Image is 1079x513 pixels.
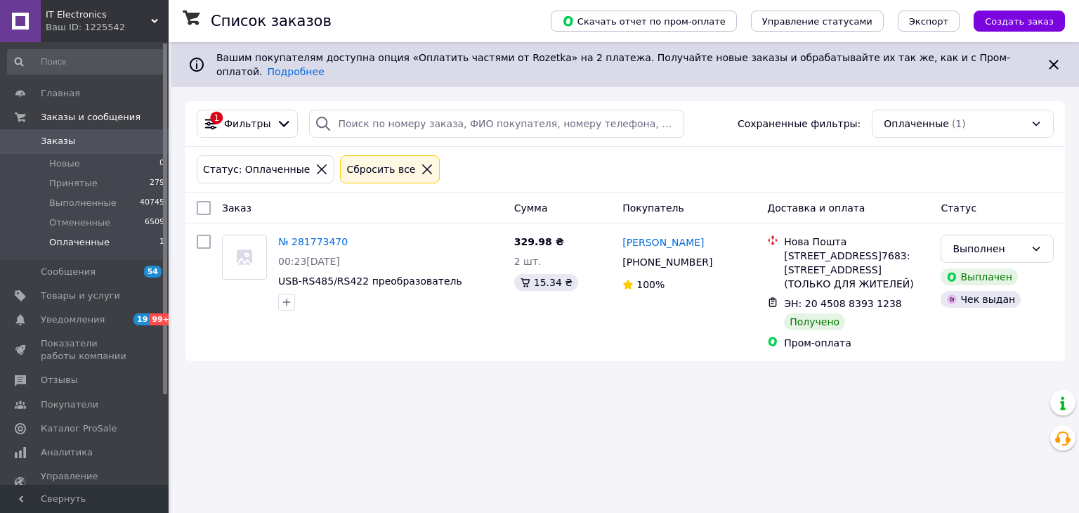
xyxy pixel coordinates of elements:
[7,49,166,74] input: Поиск
[622,235,704,249] a: [PERSON_NAME]
[514,202,548,214] span: Сумма
[784,249,929,291] div: [STREET_ADDRESS]7683: [STREET_ADDRESS] (ТОЛЬКО ДЛЯ ЖИТЕЛЕЙ)
[41,337,130,363] span: Показатели работы компании
[941,202,976,214] span: Статус
[150,313,173,325] span: 99+
[222,202,251,214] span: Заказ
[278,275,462,287] a: USB-RS485/RS422 преобразователь
[751,11,884,32] button: Управление статусами
[200,162,313,177] div: Статус: Оплаченные
[41,446,93,459] span: Аналитика
[49,236,110,249] span: Оплаченные
[41,422,117,435] span: Каталог ProSale
[941,268,1017,285] div: Выплачен
[622,202,684,214] span: Покупатель
[49,157,80,170] span: Новые
[514,256,542,267] span: 2 шт.
[145,216,164,229] span: 6509
[41,266,96,278] span: Сообщения
[278,256,340,267] span: 00:23[DATE]
[133,313,150,325] span: 19
[784,336,929,350] div: Пром-оплата
[514,236,564,247] span: 329.98 ₴
[216,52,1010,77] span: Вашим покупателям доступна опция «Оплатить частями от Rozetka» на 2 платежа. Получайте новые зака...
[784,298,902,309] span: ЭН: 20 4508 8393 1238
[159,236,164,249] span: 1
[150,177,164,190] span: 279
[636,279,665,290] span: 100%
[953,241,1025,256] div: Выполнен
[762,16,872,27] span: Управление статусами
[562,15,726,27] span: Скачать отчет по пром-оплате
[767,202,865,214] span: Доставка и оплата
[41,398,98,411] span: Покупатели
[41,313,105,326] span: Уведомления
[49,197,117,209] span: Выполненные
[784,313,845,330] div: Получено
[41,374,78,387] span: Отзывы
[278,236,348,247] a: № 281773470
[41,290,120,302] span: Товары и услуги
[551,11,737,32] button: Скачать отчет по пром-оплате
[49,216,110,229] span: Отмененные
[960,15,1065,26] a: Создать заказ
[222,235,267,280] a: Фото товару
[985,16,1054,27] span: Создать заказ
[514,274,578,291] div: 15.34 ₴
[224,117,270,131] span: Фильтры
[140,197,164,209] span: 40745
[974,11,1065,32] button: Создать заказ
[144,266,162,278] span: 54
[268,66,325,77] a: Подробнее
[784,235,929,249] div: Нова Пошта
[46,8,151,21] span: IT Electronics
[909,16,948,27] span: Экспорт
[738,117,861,131] span: Сохраненные фильтры:
[159,157,164,170] span: 0
[41,470,130,495] span: Управление сайтом
[884,117,949,131] span: Оплаченные
[41,135,75,148] span: Заказы
[344,162,418,177] div: Сбросить все
[898,11,960,32] button: Экспорт
[49,177,98,190] span: Принятые
[211,13,332,30] h1: Список заказов
[309,110,684,138] input: Поиск по номеру заказа, ФИО покупателя, номеру телефона, Email, номеру накладной
[41,87,80,100] span: Главная
[952,118,966,129] span: (1)
[41,111,140,124] span: Заказы и сообщения
[46,21,169,34] div: Ваш ID: 1225542
[622,256,712,268] span: [PHONE_NUMBER]
[941,291,1021,308] div: Чек выдан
